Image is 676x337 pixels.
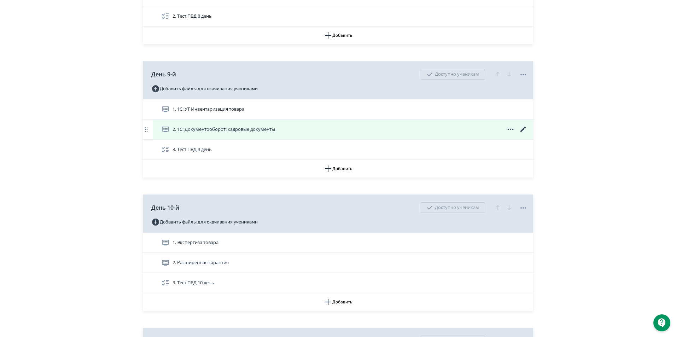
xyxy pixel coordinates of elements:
[173,259,229,266] span: 2. Расширенная гарантия
[143,6,533,27] div: 2. Тест ПВД 8 день
[143,273,533,293] div: 3. Тест ПВД 10 день
[143,27,533,44] button: Добавить
[421,202,485,213] div: Доступно ученикам
[143,293,533,311] button: Добавить
[173,126,275,133] span: 2. 1С: Документооборот: кадровые документы
[173,13,212,20] span: 2. Тест ПВД 8 день
[421,69,485,80] div: Доступно ученикам
[151,203,179,212] span: День 10-й
[143,253,533,273] div: 2. Расширенная гарантия
[173,146,212,153] span: 3. Тест ПВД 9 день
[143,233,533,253] div: 1. Экспертиза товара
[173,239,218,246] span: 1. Экспертиза товара
[173,279,214,286] span: 3. Тест ПВД 10 день
[143,160,533,178] button: Добавить
[151,83,258,94] button: Добавить файлы для скачивания учениками
[151,70,176,79] span: День 9-й
[173,106,244,113] span: 1. 1С: УТ Инвентаризация товара
[143,120,533,140] div: 2. 1С: Документооборот: кадровые документы
[143,99,533,120] div: 1. 1С: УТ Инвентаризация товара
[143,140,533,160] div: 3. Тест ПВД 9 день
[151,216,258,228] button: Добавить файлы для скачивания учениками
